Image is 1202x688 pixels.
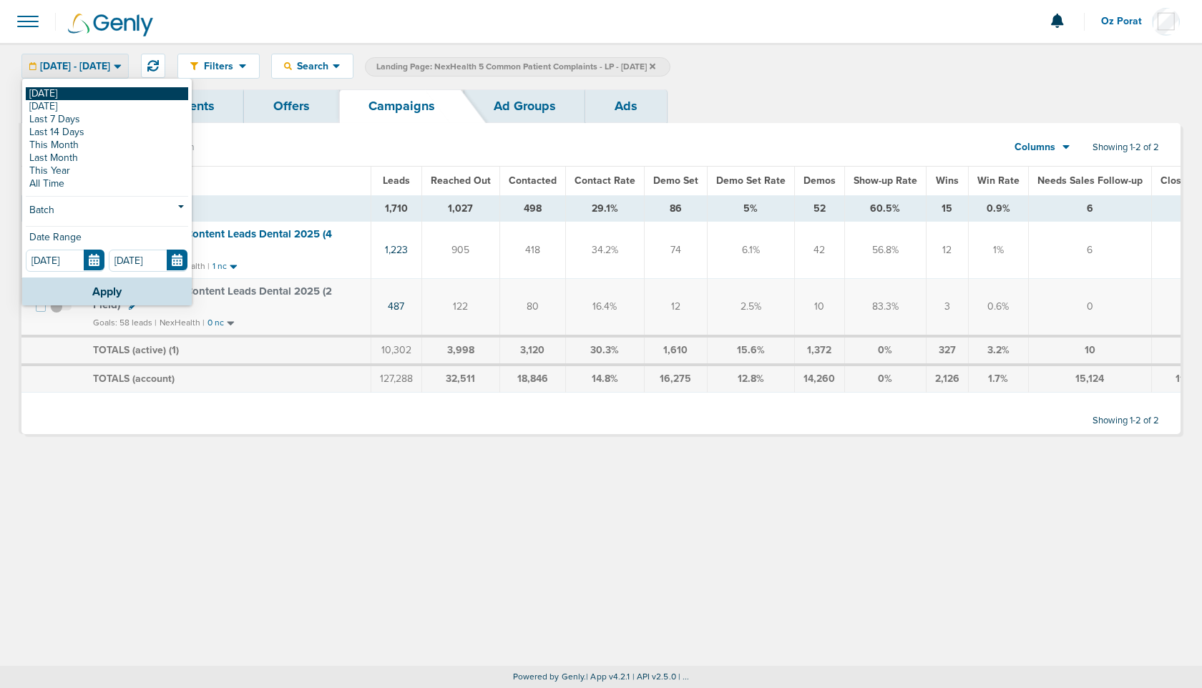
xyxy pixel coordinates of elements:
[794,195,844,222] td: 52
[160,318,205,328] small: NexHealth |
[339,89,464,123] a: Campaigns
[1028,195,1151,222] td: 6
[794,365,844,392] td: 14,260
[644,365,707,392] td: 16,275
[40,62,110,72] span: [DATE] - [DATE]
[844,195,926,222] td: 60.5%
[1093,415,1159,427] span: Showing 1-2 of 2
[26,87,188,100] a: [DATE]
[26,139,188,152] a: This Month
[844,336,926,365] td: 0%
[565,195,644,222] td: 29.1%
[26,152,188,164] a: Last Month
[1028,278,1151,336] td: 0
[565,336,644,365] td: 30.3%
[632,672,676,682] span: | API v2.5.0
[499,222,565,278] td: 418
[421,336,499,365] td: 3,998
[968,222,1028,278] td: 1%
[644,195,707,222] td: 86
[1015,140,1055,154] span: Columns
[644,336,707,365] td: 1,610
[21,89,145,123] a: Dashboard
[1028,365,1151,392] td: 15,124
[926,336,968,365] td: 327
[1028,222,1151,278] td: 6
[678,672,690,682] span: | ...
[84,365,371,392] td: TOTALS (account)
[499,195,565,222] td: 498
[509,175,557,187] span: Contacted
[421,278,499,336] td: 122
[499,278,565,336] td: 80
[794,278,844,336] td: 10
[22,277,192,305] button: Apply
[1093,142,1159,154] span: Showing 1-2 of 2
[431,175,491,187] span: Reached Out
[716,175,786,187] span: Demo Set Rate
[565,222,644,278] td: 34.2%
[499,336,565,365] td: 3,120
[84,195,371,222] td: TOTALS ( )
[844,365,926,392] td: 0%
[926,195,968,222] td: 15
[172,344,176,356] span: 1
[707,195,794,222] td: 5%
[968,336,1028,365] td: 3.2%
[84,336,371,365] td: TOTALS (active) ( )
[707,336,794,365] td: 15.6%
[707,222,794,278] td: 6.1%
[794,222,844,278] td: 42
[968,365,1028,392] td: 1.7%
[26,202,188,220] a: Batch
[1037,175,1143,187] span: Needs Sales Follow-up
[844,222,926,278] td: 56.8%
[26,177,188,190] a: All Time
[794,336,844,365] td: 1,372
[371,336,421,365] td: 10,302
[936,175,959,187] span: Wins
[644,278,707,336] td: 12
[499,365,565,392] td: 18,846
[854,175,917,187] span: Show-up Rate
[371,365,421,392] td: 127,288
[977,175,1020,187] span: Win Rate
[93,318,157,328] small: Goals: 58 leads |
[803,175,836,187] span: Demos
[565,278,644,336] td: 16.4%
[212,261,227,272] small: 1 nc
[371,195,421,222] td: 1,710
[1028,336,1151,365] td: 10
[207,318,224,328] small: 0 nc
[198,60,239,72] span: Filters
[565,365,644,392] td: 14.8%
[1101,16,1152,26] span: Oz Porat
[26,113,188,126] a: Last 7 Days
[421,365,499,392] td: 32,511
[421,222,499,278] td: 905
[388,300,404,313] a: 487
[653,175,698,187] span: Demo Set
[26,164,188,177] a: This Year
[26,232,188,250] div: Date Range
[26,100,188,113] a: [DATE]
[586,672,630,682] span: | App v4.2.1
[385,244,408,256] a: 1,223
[968,195,1028,222] td: 0.9%
[575,175,635,187] span: Contact Rate
[26,126,188,139] a: Last 14 Days
[244,89,339,123] a: Offers
[844,278,926,336] td: 83.3%
[968,278,1028,336] td: 0.6%
[707,278,794,336] td: 2.5%
[421,195,499,222] td: 1,027
[68,14,153,36] img: Genly
[383,175,410,187] span: Leads
[93,285,332,312] span: NexHealth - Gated Content Leads Dental 2025 (2 Field)
[145,89,244,123] a: Clients
[93,227,332,255] span: NexHealth - Gated Content Leads Dental 2025 (4 Field)
[376,61,655,73] span: Landing Page: NexHealth 5 Common Patient Complaints - LP - [DATE]
[926,365,968,392] td: 2,126
[926,278,968,336] td: 3
[292,60,333,72] span: Search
